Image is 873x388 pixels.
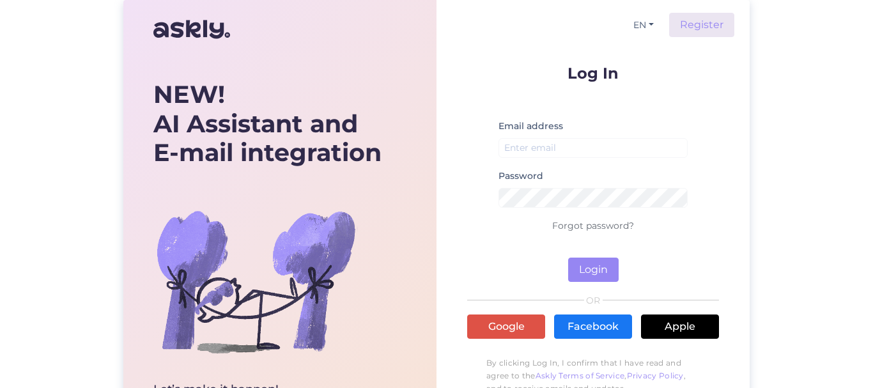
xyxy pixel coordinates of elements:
div: AI Assistant and E-mail integration [153,80,382,167]
button: EN [628,16,659,35]
p: Log In [467,65,719,81]
a: Privacy Policy [627,371,684,380]
a: Askly Terms of Service [536,371,625,380]
a: Facebook [554,314,632,339]
img: bg-askly [153,179,358,384]
b: NEW! [153,79,225,109]
input: Enter email [498,138,688,158]
label: Password [498,169,543,183]
label: Email address [498,120,563,133]
a: Google [467,314,545,339]
a: Register [669,13,734,37]
img: Askly [153,14,230,45]
a: Apple [641,314,719,339]
a: Forgot password? [552,220,634,231]
button: Login [568,258,619,282]
span: OR [584,296,603,305]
